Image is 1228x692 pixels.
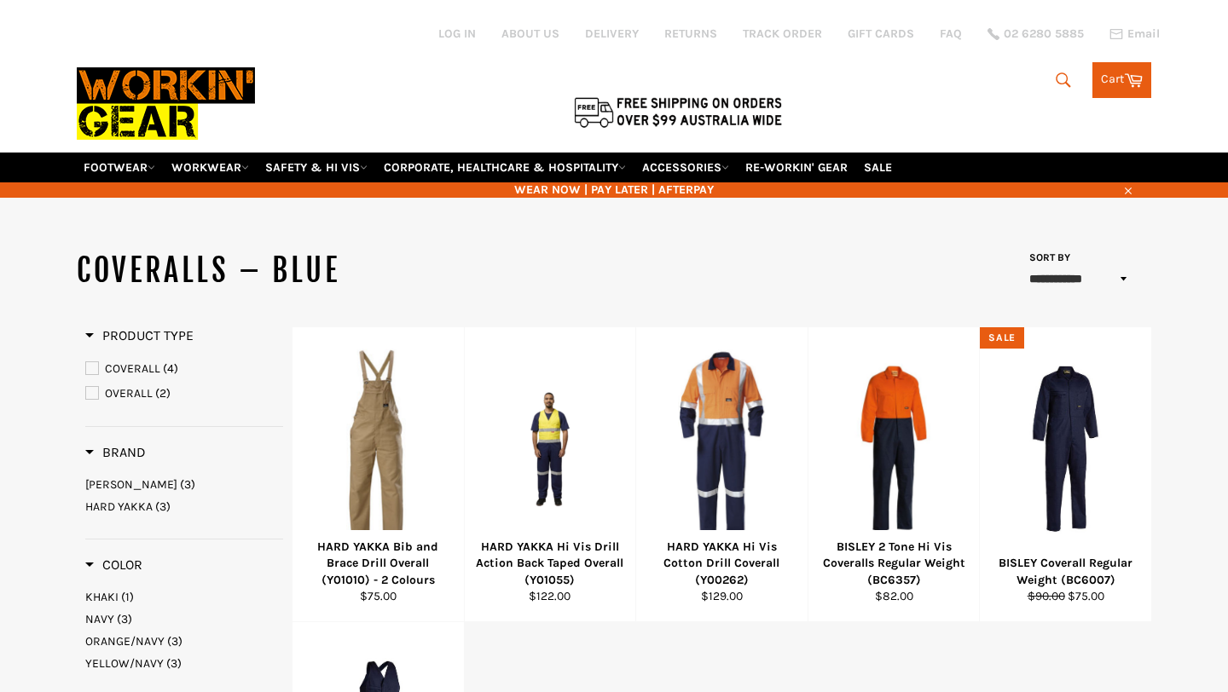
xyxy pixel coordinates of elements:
img: Flat $9.95 shipping Australia wide [571,94,785,130]
span: (3) [167,634,182,649]
div: HARD YAKKA Hi Vis Drill Action Back Taped Overall (Y01055) [475,539,625,588]
a: HARD YAKKA [85,499,283,515]
a: GIFT CARDS [848,26,914,42]
span: YELLOW/NAVY [85,656,164,671]
a: HARD YAKKA Bib and Brace Drill Overall (Y01010) - 2 ColoursHARD YAKKA Bib and Brace Drill Overall... [292,327,464,622]
span: OVERALL [105,386,153,401]
h3: Product Type [85,327,194,344]
a: KHAKI [85,589,283,605]
a: ORANGE/NAVY [85,633,283,649]
span: (3) [117,612,132,626]
a: Cart [1092,62,1151,98]
span: (1) [121,590,134,604]
h1: COVERALLS – BLUE [77,250,614,292]
a: ACCESSORIES [635,153,736,182]
img: Workin Gear leaders in Workwear, Safety Boots, PPE, Uniforms. Australia's No.1 in Workwear [77,55,255,152]
span: NAVY [85,612,114,626]
label: Sort by [1023,251,1070,265]
a: YELLOW/NAVY [85,655,283,672]
span: (3) [166,656,182,671]
a: BISLEY [85,476,283,493]
h3: Color [85,556,142,574]
a: RE-WORKIN' GEAR [739,153,854,182]
span: 02 6280 5885 [1004,28,1084,40]
h3: Brand [85,444,146,461]
a: CORPORATE, HEALTHCARE & HOSPITALITY [377,153,633,182]
span: ORANGE/NAVY [85,634,165,649]
span: HARD YAKKA [85,499,153,514]
span: Color [85,556,142,573]
a: TRACK ORDER [743,26,822,42]
a: 02 6280 5885 [988,28,1084,40]
div: BISLEY 2 Tone Hi Vis Coveralls Regular Weight (BC6357) [819,539,969,588]
a: NAVY [85,611,283,627]
a: Log in [438,26,476,41]
span: (4) [163,361,178,376]
a: SAFETY & HI VIS [258,153,374,182]
span: COVERALL [105,361,160,376]
a: HARD YAKKA Hi Vis Cotton Drill Coverall (Y00262)HARD YAKKA Hi Vis Cotton Drill Coverall (Y00262)$... [635,327,808,622]
span: WEAR NOW | PAY LATER | AFTERPAY [77,182,1151,198]
a: OVERALL [85,384,283,403]
div: HARD YAKKA Bib and Brace Drill Overall (Y01010) - 2 Colours [304,539,454,588]
span: Product Type [85,327,194,343]
span: (3) [155,499,171,514]
a: DELIVERY [585,26,639,42]
a: Email [1109,27,1160,41]
a: WORKWEAR [165,153,256,182]
span: KHAKI [85,590,119,604]
a: BISLEY Coverall Regular Weight (BC6007)BISLEY Coverall Regular Weight (BC6007)$90.00 $75.00 [979,327,1151,622]
a: SALE [857,153,899,182]
span: (3) [180,477,195,492]
a: FOOTWEAR [77,153,162,182]
span: [PERSON_NAME] [85,477,177,492]
a: BISLEY 2 Tone Hi Vis Coveralls Regular Weight (BC6357)BISLEY 2 Tone Hi Vis Coveralls Regular Weig... [808,327,980,622]
a: RETURNS [664,26,717,42]
span: (2) [155,386,171,401]
a: HARD YAKKA Hi Vis Drill Action Back Taped Overall (Y01055)HARD YAKKA Hi Vis Drill Action Back Tap... [464,327,636,622]
div: BISLEY Coverall Regular Weight (BC6007) [991,555,1141,588]
a: COVERALL [85,360,283,378]
div: HARD YAKKA Hi Vis Cotton Drill Coverall (Y00262) [647,539,797,588]
span: Email [1127,28,1160,40]
a: ABOUT US [501,26,559,42]
a: FAQ [940,26,962,42]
